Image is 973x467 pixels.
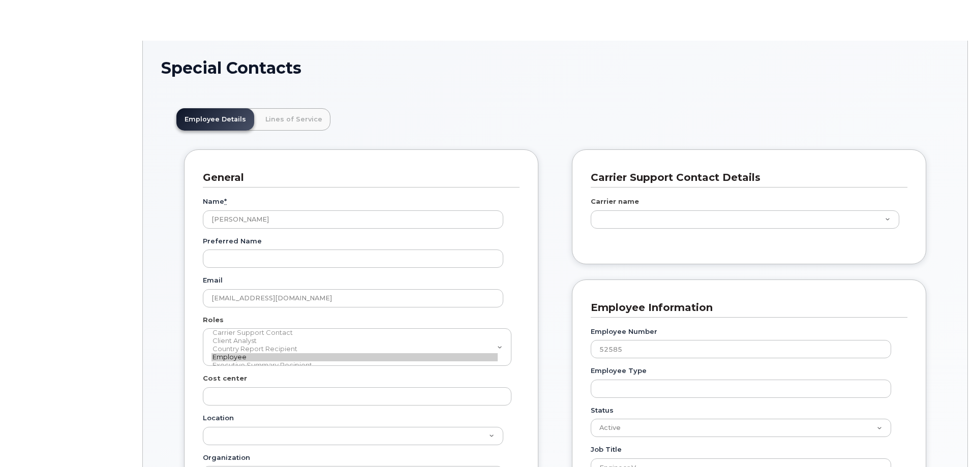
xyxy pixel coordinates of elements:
h3: General [203,171,512,184]
label: Cost center [203,373,247,383]
h3: Carrier Support Contact Details [591,171,900,184]
a: Lines of Service [257,108,330,131]
label: Status [591,406,614,415]
option: Country Report Recipient [211,345,498,353]
label: Email [203,275,223,285]
abbr: required [224,197,227,205]
label: Carrier name [591,197,639,206]
label: Location [203,413,234,423]
label: Roles [203,315,224,325]
option: Employee [211,353,498,361]
label: Employee Type [591,366,647,376]
h3: Employee Information [591,301,900,315]
option: Carrier Support Contact [211,329,498,337]
label: Name [203,197,227,206]
h1: Special Contacts [161,59,949,77]
a: Employee Details [176,108,254,131]
label: Job Title [591,445,622,454]
label: Employee Number [591,327,657,336]
label: Preferred Name [203,236,262,246]
label: Organization [203,453,250,462]
option: Client Analyst [211,337,498,345]
option: Executive Summary Recipient [211,361,498,369]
